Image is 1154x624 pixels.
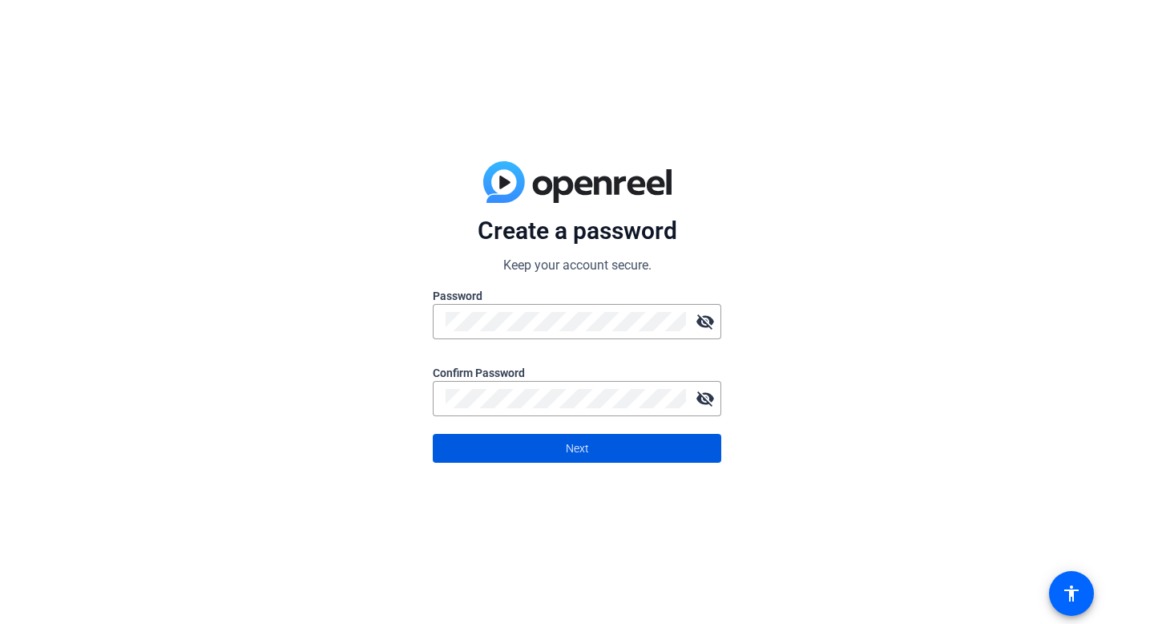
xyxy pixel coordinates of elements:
mat-icon: visibility_off [689,383,721,415]
p: Create a password [433,216,721,246]
label: Confirm Password [433,365,721,381]
mat-icon: visibility_off [689,306,721,338]
mat-icon: accessibility [1062,584,1081,603]
p: Keep your account secure. [433,256,721,275]
span: Next [566,433,589,464]
img: blue-gradient.svg [483,161,672,203]
button: Next [433,434,721,463]
label: Password [433,288,721,304]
